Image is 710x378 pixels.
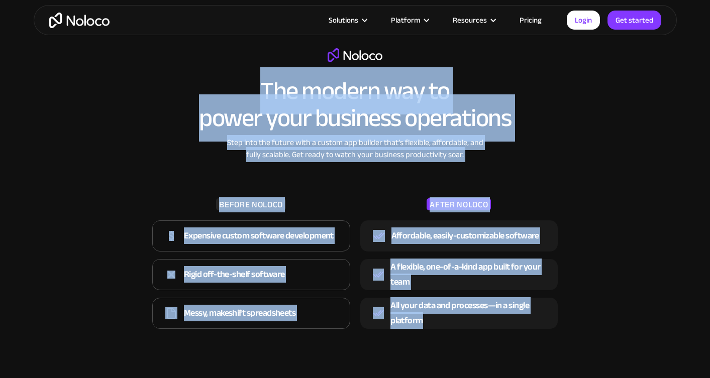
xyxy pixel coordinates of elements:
div: Solutions [316,14,378,27]
a: Login [567,11,600,30]
div: Expensive custom software development [184,228,334,243]
div: Messy, makeshift spreadsheets [184,306,295,321]
a: Pricing [507,14,554,27]
a: Get started [607,11,661,30]
div: AFTER NOLOCO [427,198,491,210]
div: Solutions [329,14,358,27]
div: BEFORE NOLOCO [216,198,286,210]
div: Rigid off-the-shelf software [184,267,285,282]
div: Step into the future with a custom app builder that’s flexible, affordable, and fully scalable. G... [222,137,488,161]
div: Platform [378,14,440,27]
div: Resources [440,14,507,27]
h2: The modern way to power your business operations [199,77,511,132]
a: home [49,13,110,28]
div: Affordable, easily-customizable software [391,228,539,243]
div: A flexible, one-of-a-kind app built for your team [390,260,553,290]
div: All your data and processes—in a single platform [390,298,553,328]
div: Resources [453,14,487,27]
div: Platform [391,14,420,27]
